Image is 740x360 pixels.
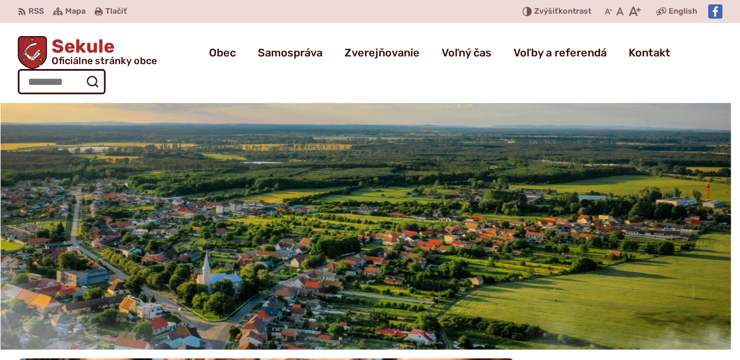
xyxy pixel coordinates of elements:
[52,56,157,66] span: Oficiálne stránky obce
[209,37,236,68] a: Obec
[18,36,47,69] img: Prejsť na domovskú stránku
[534,7,558,16] span: Zvýšiť
[666,5,699,18] a: English
[708,4,722,19] img: Prejsť na Facebook stránku
[65,5,86,18] span: Mapa
[258,37,323,68] a: Samospráva
[442,37,492,68] a: Voľný čas
[669,5,697,18] span: English
[344,37,420,68] a: Zverejňovanie
[18,36,157,69] a: Logo Sekule, prejsť na domovskú stránku.
[105,7,127,16] span: Tlačiť
[513,37,607,68] a: Voľby a referendá
[629,37,670,68] a: Kontakt
[47,37,157,66] h1: Sekule
[29,5,44,18] span: RSS
[534,7,591,16] span: kontrast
